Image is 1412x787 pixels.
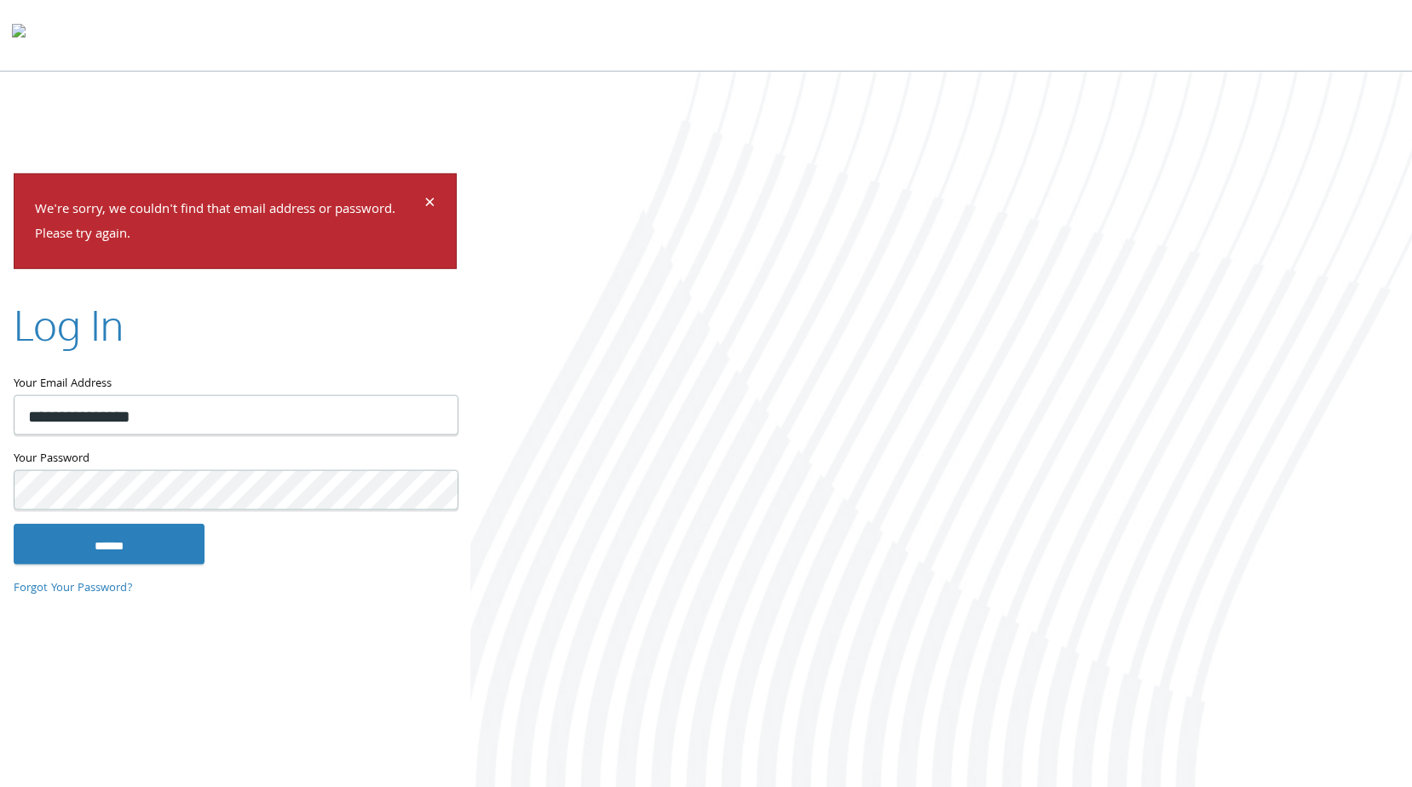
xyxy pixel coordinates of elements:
h2: Log In [14,296,124,353]
label: Your Password [14,448,457,469]
button: Dismiss alert [424,195,435,215]
a: Forgot Your Password? [14,579,133,598]
p: We're sorry, we couldn't find that email address or password. Please try again. [35,198,422,248]
span: × [424,188,435,221]
img: todyl-logo-dark.svg [12,18,26,52]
